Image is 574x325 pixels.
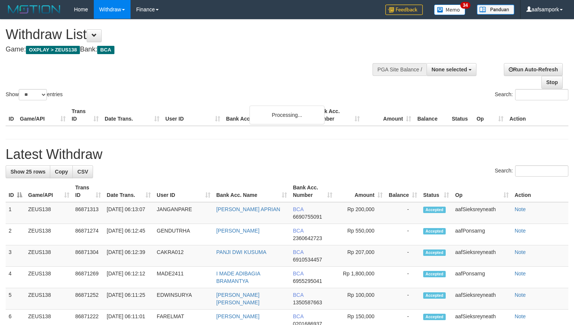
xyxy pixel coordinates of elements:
[25,245,72,267] td: ZEUS138
[6,4,63,15] img: MOTION_logo.png
[6,202,25,224] td: 1
[216,206,280,212] a: [PERSON_NAME] APRIAN
[541,76,563,89] a: Stop
[19,89,47,100] select: Showentries
[154,202,213,224] td: JANGANPARE
[6,224,25,245] td: 2
[26,46,80,54] span: OXPLAY > ZEUS138
[104,245,154,267] td: [DATE] 06:12:39
[223,104,312,126] th: Bank Acc. Name
[293,299,322,305] span: Copy 1350587663 to clipboard
[11,169,45,175] span: Show 25 rows
[335,288,386,310] td: Rp 100,000
[216,292,260,305] a: [PERSON_NAME] [PERSON_NAME]
[72,267,104,288] td: 86871269
[434,5,466,15] img: Button%20Memo.svg
[290,181,336,202] th: Bank Acc. Number: activate to sort column ascending
[515,165,568,177] input: Search:
[25,224,72,245] td: ZEUS138
[17,104,69,126] th: Game/API
[515,313,526,319] a: Note
[515,89,568,100] input: Search:
[77,169,88,175] span: CSV
[427,63,476,76] button: None selected
[431,67,467,73] span: None selected
[6,165,50,178] a: Show 25 rows
[72,202,104,224] td: 86871313
[249,106,325,124] div: Processing...
[423,249,446,256] span: Accepted
[25,202,72,224] td: ZEUS138
[6,147,568,162] h1: Latest Withdraw
[293,235,322,241] span: Copy 2360642723 to clipboard
[506,104,568,126] th: Action
[293,271,304,277] span: BCA
[6,104,17,126] th: ID
[449,104,473,126] th: Status
[6,89,63,100] label: Show entries
[6,27,375,42] h1: Withdraw List
[460,2,470,9] span: 34
[293,206,304,212] span: BCA
[335,245,386,267] td: Rp 207,000
[293,292,304,298] span: BCA
[423,271,446,277] span: Accepted
[97,46,114,54] span: BCA
[6,245,25,267] td: 3
[335,224,386,245] td: Rp 550,000
[72,224,104,245] td: 86871274
[50,165,73,178] a: Copy
[216,228,260,234] a: [PERSON_NAME]
[293,257,322,263] span: Copy 6910534457 to clipboard
[386,181,420,202] th: Balance: activate to sort column ascending
[515,249,526,255] a: Note
[162,104,223,126] th: User ID
[335,202,386,224] td: Rp 200,000
[423,228,446,234] span: Accepted
[154,245,213,267] td: CAKRA012
[515,271,526,277] a: Note
[102,104,162,126] th: Date Trans.
[386,288,420,310] td: -
[473,104,506,126] th: Op
[55,169,68,175] span: Copy
[293,214,322,220] span: Copy 6690755091 to clipboard
[104,202,154,224] td: [DATE] 06:13:07
[512,181,568,202] th: Action
[452,181,511,202] th: Op: activate to sort column ascending
[495,89,568,100] label: Search:
[423,314,446,320] span: Accepted
[504,63,563,76] a: Run Auto-Refresh
[25,288,72,310] td: ZEUS138
[386,224,420,245] td: -
[6,288,25,310] td: 5
[104,288,154,310] td: [DATE] 06:11:25
[216,313,260,319] a: [PERSON_NAME]
[452,267,511,288] td: aafPonsarng
[452,288,511,310] td: aafSieksreyneath
[216,249,267,255] a: PANJI DWI KUSUMA
[72,181,104,202] th: Trans ID: activate to sort column ascending
[293,278,322,284] span: Copy 6955295041 to clipboard
[72,288,104,310] td: 86871252
[154,181,213,202] th: User ID: activate to sort column ascending
[72,165,93,178] a: CSV
[216,271,260,284] a: I MADE ADIBAGIA BRAMANTYA
[452,202,511,224] td: aafSieksreyneath
[386,202,420,224] td: -
[104,267,154,288] td: [DATE] 06:12:12
[69,104,102,126] th: Trans ID
[311,104,363,126] th: Bank Acc. Number
[363,104,414,126] th: Amount
[154,224,213,245] td: GENDUTRHA
[335,267,386,288] td: Rp 1,800,000
[6,267,25,288] td: 4
[293,249,304,255] span: BCA
[515,228,526,234] a: Note
[477,5,514,15] img: panduan.png
[423,292,446,299] span: Accepted
[515,206,526,212] a: Note
[213,181,290,202] th: Bank Acc. Name: activate to sort column ascending
[452,245,511,267] td: aafSieksreyneath
[386,267,420,288] td: -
